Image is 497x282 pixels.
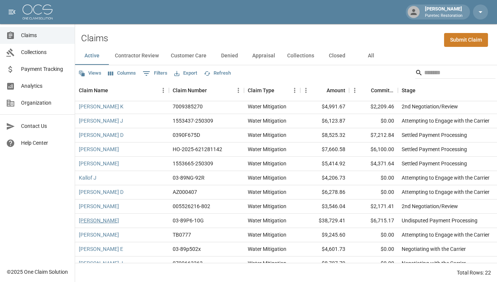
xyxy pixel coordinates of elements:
[300,100,349,114] div: $4,991.67
[422,5,465,19] div: [PERSON_NAME]
[207,85,217,96] button: Sort
[173,117,213,124] div: 1553437-250309
[173,245,201,253] div: 03-89p502x
[349,171,398,185] div: $0.00
[320,47,354,65] button: Closed
[349,242,398,256] div: $0.00
[173,231,191,238] div: TB0777
[457,269,491,276] div: Total Rows: 22
[202,67,233,79] button: Refresh
[173,80,207,101] div: Claim Number
[300,214,349,228] div: $38,729.41
[402,231,489,238] div: Attempting to Engage with the Carrier
[248,231,286,238] div: Water Mitigation
[300,142,349,157] div: $7,660.58
[300,256,349,271] div: $8,707.79
[79,160,119,167] a: [PERSON_NAME]
[444,33,488,47] a: Submit Claim
[402,131,467,139] div: Settled Payment Processing
[75,47,109,65] button: Active
[402,145,467,153] div: Settled Payment Processing
[274,85,285,96] button: Sort
[173,131,200,139] div: 0390F675D
[349,100,398,114] div: $2,209.46
[402,259,466,267] div: Negotiating with the Carrier
[402,117,489,124] div: Attempting to Engage with the Carrier
[79,245,123,253] a: [PERSON_NAME] E
[300,228,349,242] div: $9,245.60
[141,67,169,79] button: Show filters
[300,85,312,96] button: Menu
[327,80,345,101] div: Amount
[106,67,138,79] button: Select columns
[300,185,349,199] div: $6,278.86
[79,217,119,224] a: [PERSON_NAME]
[21,31,69,39] span: Claims
[212,47,246,65] button: Denied
[79,231,119,238] a: [PERSON_NAME]
[402,245,466,253] div: Negotiating with the Carrier
[349,142,398,157] div: $6,100.00
[173,259,203,267] div: 0799663363
[415,67,495,80] div: Search
[7,268,68,276] div: © 2025 One Claim Solution
[79,188,123,196] a: [PERSON_NAME] D
[248,103,286,110] div: Water Mitigation
[402,174,489,181] div: Attempting to Engage with the Carrier
[354,47,388,65] button: All
[349,214,398,228] div: $6,715.17
[173,160,213,167] div: 1553665-250309
[300,157,349,171] div: $5,414.92
[248,160,286,167] div: Water Mitigation
[158,85,169,96] button: Menu
[248,188,286,196] div: Water Mitigation
[21,99,69,107] span: Organization
[349,128,398,142] div: $7,212.84
[425,13,462,19] p: Puretec Restoration
[79,145,119,153] a: [PERSON_NAME]
[402,217,477,224] div: Undisputed Payment Processing
[349,199,398,214] div: $2,171.41
[21,65,69,73] span: Payment Tracking
[300,114,349,128] div: $6,123.87
[248,259,286,267] div: Water Mitigation
[79,117,123,124] a: [PERSON_NAME] J
[244,80,300,101] div: Claim Type
[349,85,360,96] button: Menu
[349,228,398,242] div: $0.00
[173,103,203,110] div: 7009385270
[300,171,349,185] div: $4,206.73
[300,242,349,256] div: $4,601.73
[79,80,108,101] div: Claim Name
[108,85,119,96] button: Sort
[21,82,69,90] span: Analytics
[21,122,69,130] span: Contact Us
[248,202,286,210] div: Water Mitigation
[300,199,349,214] div: $3,546.04
[248,117,286,124] div: Water Mitigation
[81,33,108,44] h2: Claims
[21,48,69,56] span: Collections
[109,47,165,65] button: Contractor Review
[371,80,394,101] div: Committed Amount
[79,259,123,267] a: [PERSON_NAME] J
[233,85,244,96] button: Menu
[402,103,458,110] div: 2nd Negotiation/Review
[402,80,416,101] div: Stage
[248,145,286,153] div: Water Mitigation
[248,80,274,101] div: Claim Type
[173,202,210,210] div: 005526216-802
[173,174,205,181] div: 03-89NG-92R
[349,114,398,128] div: $0.00
[248,174,286,181] div: Water Mitigation
[300,80,349,101] div: Amount
[360,85,371,96] button: Sort
[77,67,103,79] button: Views
[300,128,349,142] div: $8,525.32
[169,80,244,101] div: Claim Number
[416,85,426,96] button: Sort
[402,202,458,210] div: 2nd Negotiation/Review
[349,185,398,199] div: $0.00
[316,85,327,96] button: Sort
[79,131,123,139] a: [PERSON_NAME] D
